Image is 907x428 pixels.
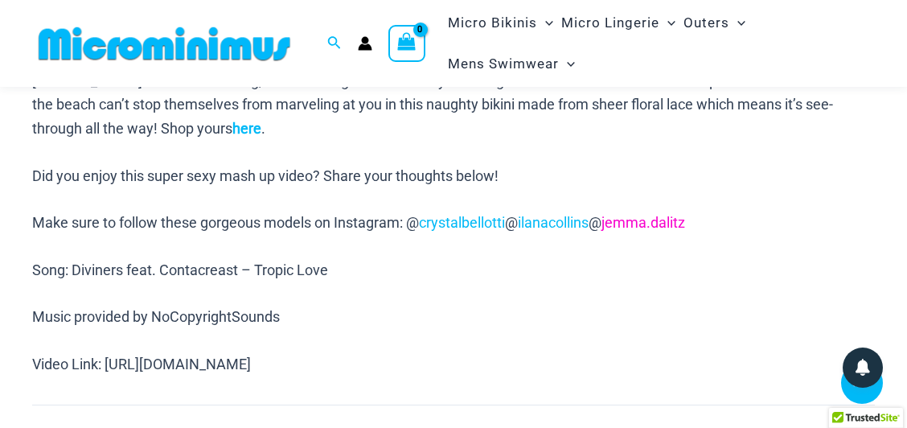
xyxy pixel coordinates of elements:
[419,214,505,231] a: crystalbellotti
[448,2,537,43] span: Micro Bikinis
[518,214,589,231] a: ilanacollins
[559,43,575,84] span: Menu Toggle
[504,72,626,89] a: Island Flower Bikini
[32,258,875,282] p: Song: Diviners feat. Contacreast – Tropic Love
[232,120,261,137] a: here
[683,2,729,43] span: Outers
[444,2,557,43] a: Micro BikinisMenu ToggleMenu Toggle
[444,43,579,84] a: Mens SwimwearMenu ToggleMenu Toggle
[32,69,875,141] p: [PERSON_NAME] wears the alluring, mesmerizing and absolutely stunning ! Don’t be surprised when h...
[601,214,685,231] a: jemma.dalitz
[557,2,679,43] a: Micro LingerieMenu ToggleMenu Toggle
[327,34,342,54] a: Search icon link
[32,352,875,377] p: Video Link: [URL][DOMAIN_NAME]
[32,26,297,62] img: MM SHOP LOGO FLAT
[358,36,372,51] a: Account icon link
[448,43,559,84] span: Mens Swimwear
[679,2,749,43] a: OutersMenu ToggleMenu Toggle
[388,25,425,62] a: View Shopping Cart, empty
[32,211,875,235] p: Make sure to follow these gorgeous models on Instagram: @ @ @
[537,2,553,43] span: Menu Toggle
[729,2,745,43] span: Menu Toggle
[659,2,675,43] span: Menu Toggle
[32,305,875,329] p: Music provided by NoCopyrightSounds
[32,164,875,188] p: Did you enjoy this super sexy mash up video? Share your thoughts below!
[561,2,659,43] span: Micro Lingerie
